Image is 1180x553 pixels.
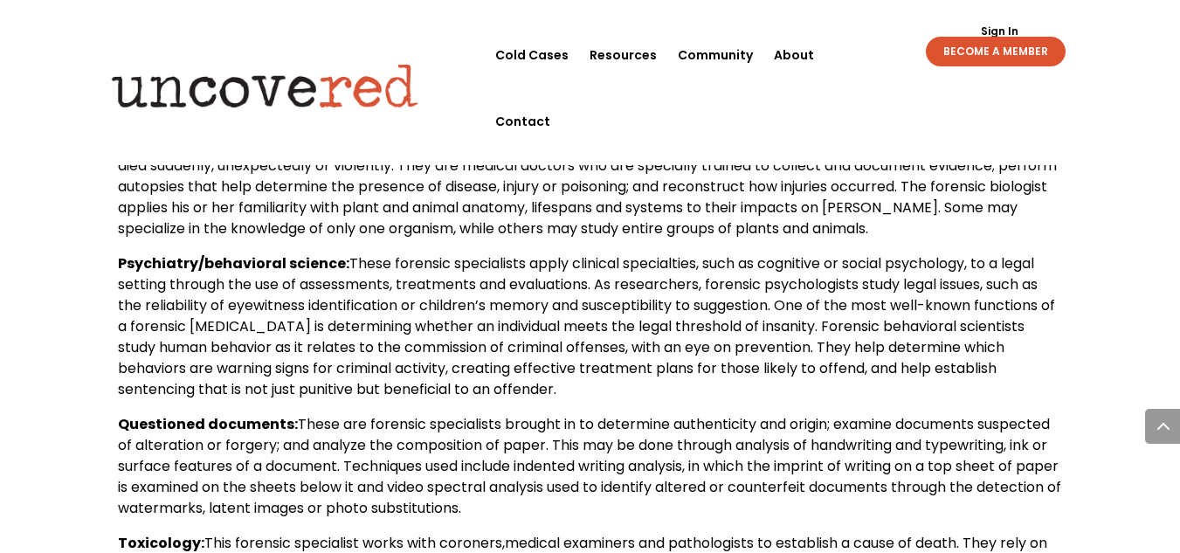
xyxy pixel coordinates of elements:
[118,253,1055,399] span: These forensic specialists apply clinical specialties, such as cognitive or social psychology, to...
[774,22,814,88] a: About
[118,414,298,434] b: Questioned documents:
[926,37,1066,66] a: BECOME A MEMBER
[678,22,753,88] a: Community
[495,22,569,88] a: Cold Cases
[590,22,657,88] a: Resources
[118,135,1057,238] span: The forensic pathologist is a specialist in applying science to ascertaining a cause of death for...
[118,414,1061,518] span: These are forensic specialists brought in to determine authenticity and origin; examine documents...
[97,52,433,120] img: Uncovered logo
[118,533,204,553] b: Toxicology:
[118,253,349,273] b: Psychiatry/behavioral science:
[495,88,550,155] a: Contact
[971,26,1028,37] a: Sign In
